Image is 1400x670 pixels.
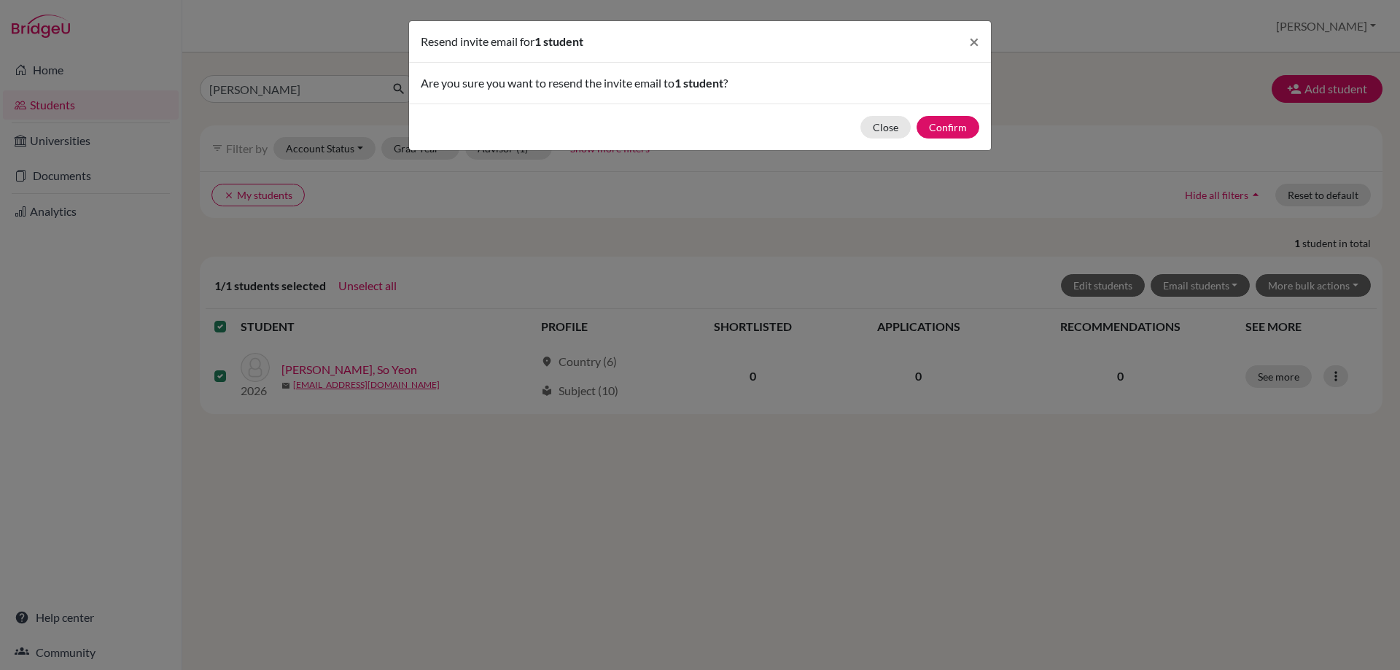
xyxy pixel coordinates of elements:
button: Close [860,116,911,139]
button: Close [957,21,991,62]
button: Confirm [917,116,979,139]
span: 1 student [674,76,723,90]
p: Are you sure you want to resend the invite email to ? [421,74,979,92]
span: Resend invite email for [421,34,534,48]
span: 1 student [534,34,583,48]
span: × [969,31,979,52]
